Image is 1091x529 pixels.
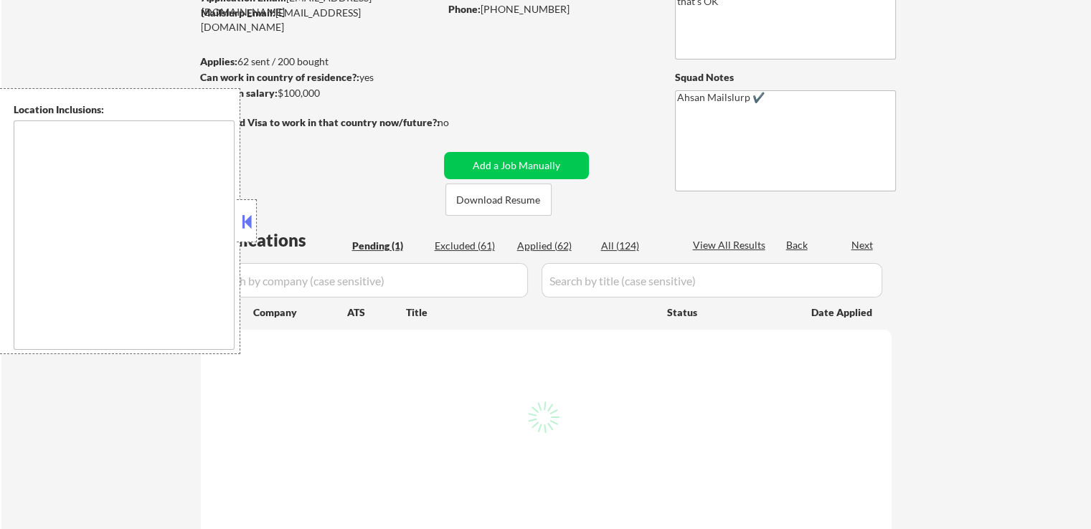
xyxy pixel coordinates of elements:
[438,115,478,130] div: no
[448,2,651,16] div: [PHONE_NUMBER]
[205,232,347,249] div: Applications
[542,263,882,297] input: Search by title (case sensitive)
[444,152,589,179] button: Add a Job Manually
[347,305,406,320] div: ATS
[517,239,589,253] div: Applied (62)
[786,238,809,252] div: Back
[253,305,347,320] div: Company
[201,6,275,19] strong: Mailslurp Email:
[675,70,896,85] div: Squad Notes
[667,299,790,325] div: Status
[200,55,237,67] strong: Applies:
[435,239,506,253] div: Excluded (61)
[352,239,424,253] div: Pending (1)
[448,3,481,15] strong: Phone:
[406,305,653,320] div: Title
[200,70,435,85] div: yes
[693,238,770,252] div: View All Results
[200,54,439,69] div: 62 sent / 200 bought
[14,103,235,117] div: Location Inclusions:
[200,86,439,100] div: $100,000
[201,116,440,128] strong: Will need Visa to work in that country now/future?:
[811,305,874,320] div: Date Applied
[201,6,439,34] div: [EMAIL_ADDRESS][DOMAIN_NAME]
[851,238,874,252] div: Next
[205,263,528,297] input: Search by company (case sensitive)
[601,239,673,253] div: All (124)
[445,184,552,216] button: Download Resume
[200,71,359,83] strong: Can work in country of residence?:
[200,87,278,99] strong: Minimum salary:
